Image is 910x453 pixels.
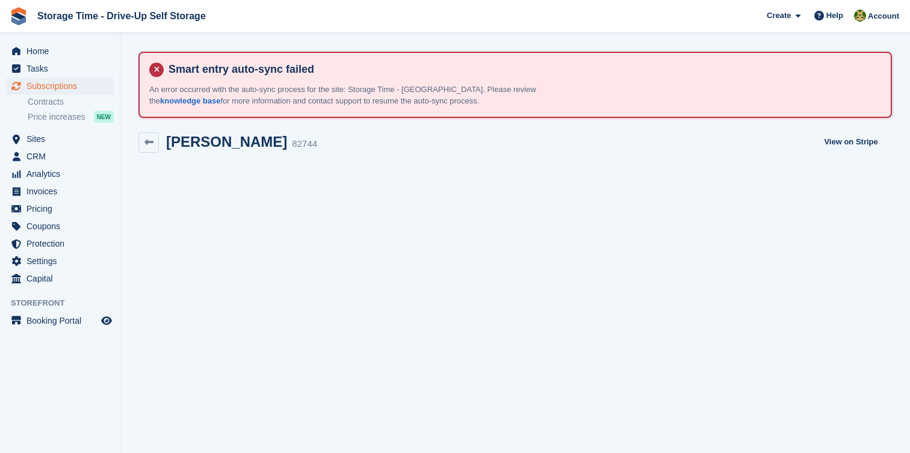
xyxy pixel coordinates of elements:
[26,253,99,270] span: Settings
[166,134,287,150] h2: [PERSON_NAME]
[6,165,114,182] a: menu
[26,78,99,94] span: Subscriptions
[26,312,99,329] span: Booking Portal
[6,78,114,94] a: menu
[28,110,114,123] a: Price increases NEW
[6,200,114,217] a: menu
[160,96,220,105] a: knowledge base
[26,165,99,182] span: Analytics
[149,84,571,107] p: An error occurred with the auto-sync process for the site: Storage Time - [GEOGRAPHIC_DATA]. Plea...
[6,253,114,270] a: menu
[6,183,114,200] a: menu
[868,10,899,22] span: Account
[6,43,114,60] a: menu
[26,270,99,287] span: Capital
[767,10,791,22] span: Create
[6,148,114,165] a: menu
[26,43,99,60] span: Home
[28,96,114,108] a: Contracts
[26,148,99,165] span: CRM
[826,10,843,22] span: Help
[6,131,114,147] a: menu
[11,297,120,309] span: Storefront
[26,200,99,217] span: Pricing
[6,312,114,329] a: menu
[164,63,881,76] h4: Smart entry auto-sync failed
[28,111,85,123] span: Price increases
[26,131,99,147] span: Sites
[94,111,114,123] div: NEW
[6,60,114,77] a: menu
[26,218,99,235] span: Coupons
[26,60,99,77] span: Tasks
[10,7,28,25] img: stora-icon-8386f47178a22dfd0bd8f6a31ec36ba5ce8667c1dd55bd0f319d3a0aa187defe.svg
[819,132,892,152] a: View on Stripe
[292,137,317,151] div: 82744
[26,183,99,200] span: Invoices
[854,10,866,22] img: Zain Sarwar
[26,235,99,252] span: Protection
[6,218,114,235] a: menu
[32,6,211,26] a: Storage Time - Drive-Up Self Storage
[824,136,877,148] span: View on Stripe
[6,235,114,252] a: menu
[99,313,114,328] a: Preview store
[6,270,114,287] a: menu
